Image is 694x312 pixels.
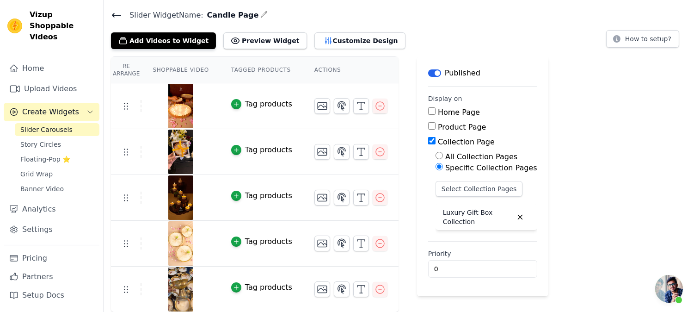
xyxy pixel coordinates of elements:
[512,209,528,225] button: Delete collection
[245,99,292,110] div: Tag products
[168,175,194,220] img: vizup-images-6661.jpg
[15,153,99,166] a: Floating-Pop ⭐
[4,200,99,218] a: Analytics
[15,182,99,195] a: Banner Video
[168,267,194,312] img: vizup-images-65e4.jpg
[4,59,99,78] a: Home
[245,282,292,293] div: Tag products
[314,144,330,160] button: Change Thumbnail
[111,57,141,83] th: Re Arrange
[314,236,330,251] button: Change Thumbnail
[231,144,292,156] button: Tag products
[22,106,79,118] span: Create Widgets
[4,103,99,121] button: Create Widgets
[314,98,330,114] button: Change Thumbnail
[223,32,307,49] button: Preview Widget
[168,221,194,266] img: vizup-images-f933.jpg
[15,138,99,151] a: Story Circles
[141,57,220,83] th: Shoppable Video
[314,281,330,297] button: Change Thumbnail
[606,30,679,48] button: How to setup?
[168,130,194,174] img: vizup-images-72c1.jpg
[20,125,73,134] span: Slider Carousels
[443,208,512,226] p: Luxury Gift Box Collection
[4,268,99,286] a: Partners
[30,9,96,43] span: Vizup Shoppable Videos
[245,144,292,156] div: Tag products
[122,10,203,21] span: Slider Widget Name:
[428,94,462,103] legend: Display on
[445,163,537,172] label: Specific Collection Pages
[445,68,480,79] p: Published
[111,32,216,49] button: Add Videos to Widget
[231,99,292,110] button: Tag products
[438,108,480,117] label: Home Page
[231,236,292,247] button: Tag products
[20,155,70,164] span: Floating-Pop ⭐
[438,137,495,146] label: Collection Page
[203,10,259,21] span: Candle Page
[245,236,292,247] div: Tag products
[655,275,683,303] div: Open chat
[245,190,292,201] div: Tag products
[20,169,53,179] span: Grid Wrap
[231,282,292,293] button: Tag products
[314,32,405,49] button: Customize Design
[231,190,292,201] button: Tag products
[606,37,679,45] a: How to setup?
[15,168,99,181] a: Grid Wrap
[7,19,22,33] img: Vizup
[220,57,303,83] th: Tagged Products
[260,9,268,21] div: Edit Name
[445,152,517,161] label: All Collection Pages
[15,123,99,136] a: Slider Carousels
[438,123,486,131] label: Product Page
[4,249,99,268] a: Pricing
[168,84,194,128] img: vizup-images-77fd.jpg
[20,140,61,149] span: Story Circles
[4,80,99,98] a: Upload Videos
[303,57,399,83] th: Actions
[314,190,330,206] button: Change Thumbnail
[20,184,64,193] span: Banner Video
[436,181,523,197] button: Select Collection Pages
[4,220,99,239] a: Settings
[4,286,99,305] a: Setup Docs
[428,249,537,258] label: Priority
